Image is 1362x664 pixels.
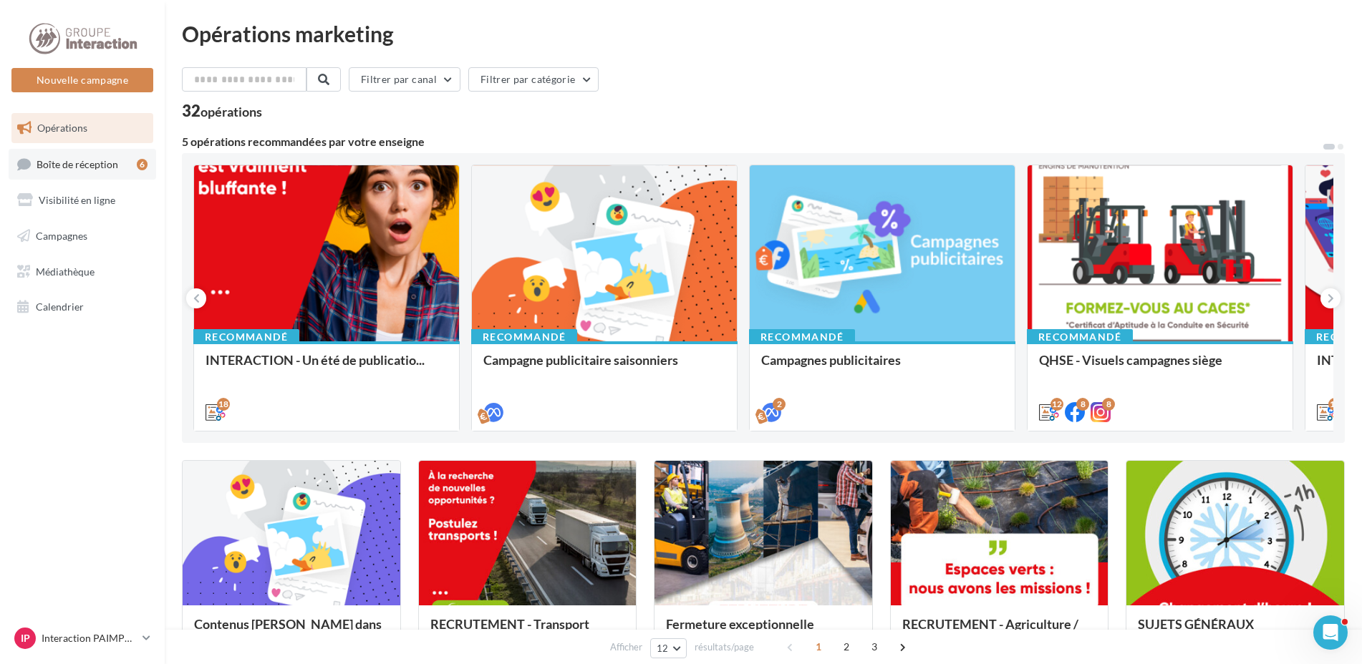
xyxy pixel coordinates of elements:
span: IP [21,631,30,645]
button: Filtrer par canal [349,67,460,92]
iframe: Intercom live chat [1313,615,1348,650]
div: 18 [217,398,230,411]
a: Campagnes [9,221,156,251]
div: Opérations marketing [182,23,1345,44]
span: RECRUTEMENT - Transport [430,616,589,632]
div: opérations [201,105,262,118]
span: 3 [863,635,886,658]
span: SUJETS GÉNÉRAUX [1138,616,1254,632]
div: 6 [137,159,148,170]
span: INTERACTION - Un été de publicatio... [206,352,425,368]
span: Visibilité en ligne [39,194,115,206]
span: Campagnes [36,230,87,242]
span: Calendrier [36,301,84,313]
span: Médiathèque [36,265,95,277]
div: Recommandé [193,329,299,345]
div: 5 opérations recommandées par votre enseigne [182,136,1322,147]
span: résultats/page [695,640,754,654]
a: Opérations [9,113,156,143]
span: 2 [835,635,858,658]
a: Boîte de réception6 [9,149,156,180]
div: 8 [1102,398,1115,411]
a: Visibilité en ligne [9,185,156,215]
span: QHSE - Visuels campagnes siège [1039,352,1222,368]
p: Interaction PAIMPOL [42,631,137,645]
a: Médiathèque [9,257,156,287]
span: 12 [657,643,669,654]
span: Afficher [610,640,642,654]
button: 12 [650,638,687,658]
button: Filtrer par catégorie [468,67,599,92]
div: 2 [773,398,786,411]
div: 12 [1051,398,1063,411]
span: Opérations [37,122,87,134]
div: Recommandé [1027,329,1133,345]
span: Campagnes publicitaires [761,352,901,368]
div: Recommandé [749,329,855,345]
div: 8 [1076,398,1089,411]
a: Calendrier [9,292,156,322]
div: 12 [1328,398,1341,411]
span: 1 [807,635,830,658]
a: IP Interaction PAIMPOL [11,625,153,652]
div: Recommandé [471,329,577,345]
button: Nouvelle campagne [11,68,153,92]
span: Campagne publicitaire saisonniers [483,352,678,368]
div: 32 [182,103,262,119]
span: Fermeture exceptionnelle [666,616,814,632]
span: Boîte de réception [37,157,118,170]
